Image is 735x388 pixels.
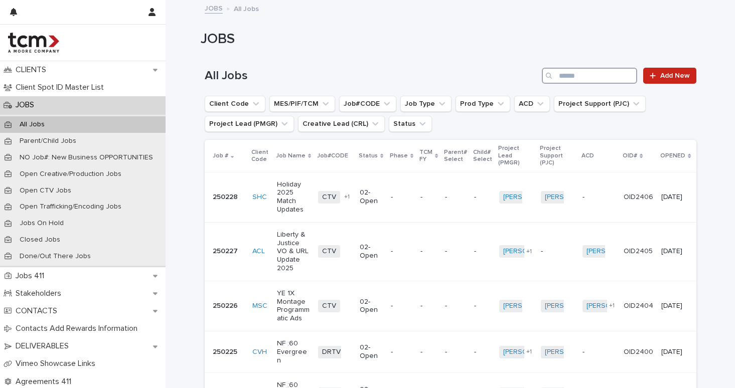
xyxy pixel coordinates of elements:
a: [PERSON_NAME]-TCM [503,302,575,310]
p: Done/Out There Jobs [12,252,99,261]
p: 02-Open [360,343,383,360]
button: Job#CODE [339,96,396,112]
p: JOBS [12,100,42,110]
p: OID2404 [624,302,653,310]
button: Status [389,116,432,132]
p: Parent# Select [444,147,467,165]
span: Add New [660,72,690,79]
a: [PERSON_NAME]-TCM [586,302,658,310]
p: 02-Open [360,188,383,206]
p: Project Support (PJC) [540,143,575,168]
p: Client Spot ID Master List [12,83,112,92]
a: CVH [252,348,267,356]
button: Project Lead (PMGR) [205,116,294,132]
p: - [420,193,437,202]
button: MES/PIF/TCM [269,96,335,112]
p: - [445,247,466,256]
h1: All Jobs [205,69,538,83]
p: YE 1X Montage Programmatic Ads [277,289,311,323]
a: [PERSON_NAME]-TCM [586,247,658,256]
p: Vimeo Showcase Links [12,359,103,368]
img: 4hMmSqQkux38exxPVZHQ [8,33,59,53]
button: Client Code [205,96,265,112]
p: Liberty & Justice VO & URL Update 2025 [277,231,311,273]
p: - [445,348,466,356]
p: Open Creative/Production Jobs [12,170,129,178]
a: [PERSON_NAME]-TCM [503,247,575,256]
button: Creative Lead (CRL) [298,116,385,132]
p: [DATE] [661,302,690,310]
p: Open Trafficking/Encoding Jobs [12,203,129,211]
span: DRTV [318,346,345,358]
p: 02-Open [360,298,383,315]
div: Search [542,68,637,84]
p: Parent/Child Jobs [12,137,84,145]
p: Client Code [251,147,270,165]
p: Stakeholders [12,289,69,298]
p: [DATE] [661,193,690,202]
span: CTV [318,191,340,204]
button: Project Support (PJC) [554,96,646,112]
p: Jobs On Hold [12,219,72,228]
p: - [391,302,412,310]
p: - [541,247,574,256]
p: 02-Open [360,243,383,260]
p: Status [359,150,378,161]
p: Closed Jobs [12,236,68,244]
button: ACD [514,96,550,112]
p: All Jobs [12,120,53,129]
p: [DATE] [661,247,690,256]
h1: JOBS [201,31,692,48]
p: 250228 [213,193,244,202]
span: CTV [318,245,340,258]
span: + 1 [526,349,532,355]
p: Job # [213,150,228,161]
p: - [474,193,491,202]
p: OID2406 [624,193,653,202]
span: CTV [318,300,340,312]
p: Contacts Add Rewards Information [12,324,145,333]
p: OID2400 [624,348,653,356]
p: ACD [581,150,594,161]
p: Phase [390,150,408,161]
p: - [445,193,466,202]
a: Add New [643,68,696,84]
button: Prod Type [456,96,510,112]
p: Project Lead (PMGR) [498,143,534,168]
p: All Jobs [234,3,259,14]
p: - [391,247,412,256]
p: NO Job#: New Business OPPORTUNITIES [12,153,161,162]
p: - [445,302,466,310]
p: 250225 [213,348,244,356]
p: - [420,302,437,310]
a: [PERSON_NAME]-TCM [503,348,575,356]
a: [PERSON_NAME]-TCM [545,302,617,310]
span: + 1 [344,194,350,200]
p: Open CTV Jobs [12,186,79,195]
p: 250227 [213,247,244,256]
p: OID2405 [624,247,653,256]
a: [PERSON_NAME]-TCM [545,348,617,356]
p: NF :60 Evergreen [277,339,311,364]
p: - [582,348,616,356]
p: - [474,302,491,310]
p: CONTACTS [12,306,65,316]
button: Job Type [400,96,452,112]
p: - [420,247,437,256]
p: Job#CODE [317,150,348,161]
p: Agreements 411 [12,377,79,386]
p: - [420,348,437,356]
a: [PERSON_NAME]-TCM [503,193,575,202]
span: + 1 [526,249,532,255]
p: OPENED [660,150,685,161]
p: - [474,247,491,256]
a: ACL [252,247,265,256]
p: - [391,348,412,356]
p: [DATE] [661,348,690,356]
a: SHC [252,193,267,202]
a: [PERSON_NAME]-TCM [545,193,617,202]
p: Jobs 411 [12,271,52,281]
p: Child# Select [473,147,492,165]
p: - [391,193,412,202]
p: 250226 [213,302,244,310]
